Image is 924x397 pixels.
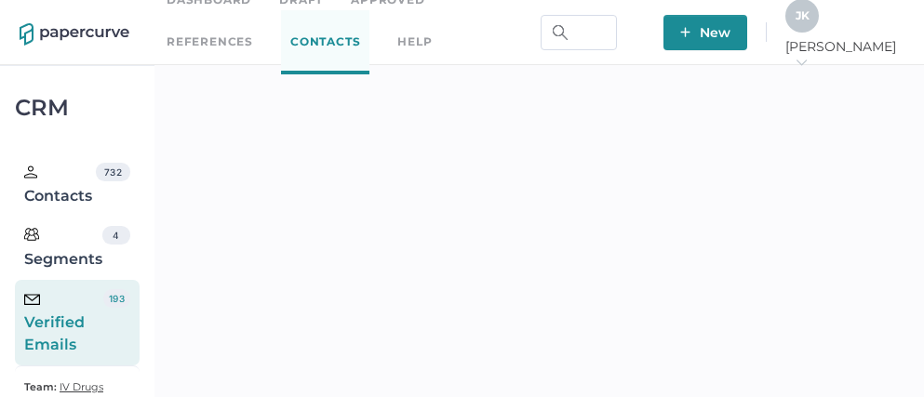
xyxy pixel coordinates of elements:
[96,163,129,181] div: 732
[60,380,103,393] span: IV Drugs
[24,289,103,356] div: Verified Emails
[24,294,40,305] img: email-icon-black.c777dcea.svg
[20,23,129,46] img: papercurve-logo-colour.7244d18c.svg
[663,15,747,50] button: New
[24,226,102,271] div: Segments
[24,165,37,179] img: person.20a629c4.svg
[795,56,808,69] i: arrow_right
[15,99,140,116] div: CRM
[397,32,432,52] div: help
[541,15,617,50] input: Search Workspace
[24,227,39,242] img: segments.b9481e3d.svg
[102,226,130,245] div: 4
[24,163,96,207] div: Contacts
[680,15,730,50] span: New
[796,8,810,22] span: J K
[103,289,129,308] div: 193
[281,10,369,74] a: Contacts
[553,25,568,40] img: search.bf03fe8b.svg
[680,27,690,37] img: plus-white.e19ec114.svg
[167,32,253,52] a: References
[785,38,904,72] span: [PERSON_NAME]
